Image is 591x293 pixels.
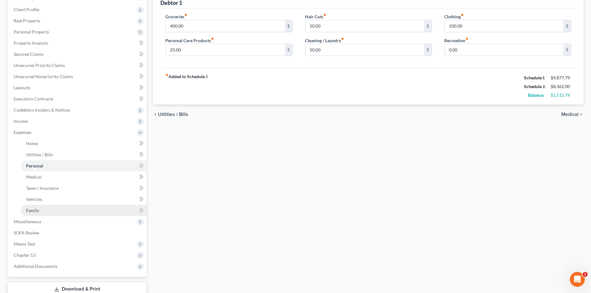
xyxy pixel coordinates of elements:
span: Client Profile [14,7,39,12]
label: Groceries [165,13,187,20]
a: SOFA Review [9,227,147,238]
i: chevron_left [153,112,158,117]
a: Unsecured Priority Claims [9,60,147,71]
a: Family [21,205,147,216]
span: Lawsuits [14,85,30,90]
a: Executory Contracts [9,93,147,104]
a: Property Analysis [9,38,147,49]
i: fiber_manual_record [461,13,464,16]
input: -- [445,44,563,56]
span: Real Property [14,18,40,23]
strong: Balance: [528,92,544,98]
div: $ [285,44,292,56]
a: Utilities / Bills [21,149,147,160]
div: $ [424,20,432,32]
span: Property Analysis [14,40,48,46]
span: Family [26,208,39,213]
input: -- [445,20,563,32]
span: Codebtors Insiders & Notices [14,107,70,113]
span: Utilities / Bills [26,152,53,157]
button: chevron_left Utilities / Bills [153,112,188,117]
div: $1,515.79 [551,92,571,98]
span: Unsecured Nonpriority Claims [14,74,73,79]
span: Vehicles [26,197,42,202]
span: Miscellaneous [14,219,41,224]
div: $8,362.00 [551,83,571,90]
a: Taxes / Insurance [21,183,147,194]
a: Lawsuits [9,82,147,93]
span: Expenses [14,130,31,135]
span: Income [14,118,28,124]
span: 1 [583,272,588,277]
div: $9,877.79 [551,75,571,81]
span: Taxes / Insurance [26,185,59,191]
label: Personal Care Products [165,37,214,44]
span: Additional Documents [14,264,57,269]
label: Cleaning / Laundry [305,37,344,44]
input: -- [305,20,424,32]
span: Chapter 13 [14,252,35,258]
span: Personal [26,163,43,168]
a: Medical [21,171,147,183]
span: Medical [561,112,579,117]
input: -- [166,20,284,32]
span: Personal Property [14,29,49,34]
a: Personal [21,160,147,171]
a: Vehicles [21,194,147,205]
i: fiber_manual_record [465,37,468,40]
label: Hair Cuts [305,13,326,20]
span: Medical [26,174,42,180]
a: Secured Claims [9,49,147,60]
input: -- [305,44,424,56]
div: $ [424,44,432,56]
div: $ [285,20,292,32]
i: fiber_manual_record [211,37,214,40]
input: -- [166,44,284,56]
span: Unsecured Priority Claims [14,63,65,68]
i: fiber_manual_record [184,13,187,16]
label: Recreation [444,37,468,44]
i: fiber_manual_record [341,37,344,40]
label: Clothing [444,13,464,20]
i: chevron_right [579,112,584,117]
span: Means Test [14,241,35,246]
div: $ [563,20,571,32]
a: Unsecured Nonpriority Claims [9,71,147,82]
span: Secured Claims [14,51,43,57]
a: Home [21,138,147,149]
i: fiber_manual_record [323,13,326,16]
strong: Schedule J: [524,84,546,89]
span: Executory Contracts [14,96,53,101]
button: Medical chevron_right [561,112,584,117]
i: fiber_manual_record [165,73,168,77]
strong: Schedule I: [524,75,545,80]
iframe: Intercom live chat [570,272,585,287]
span: Utilities / Bills [158,112,188,117]
span: Home [26,141,38,146]
div: $ [563,44,571,56]
span: SOFA Review [14,230,39,235]
strong: Added to Schedule J [165,73,208,100]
